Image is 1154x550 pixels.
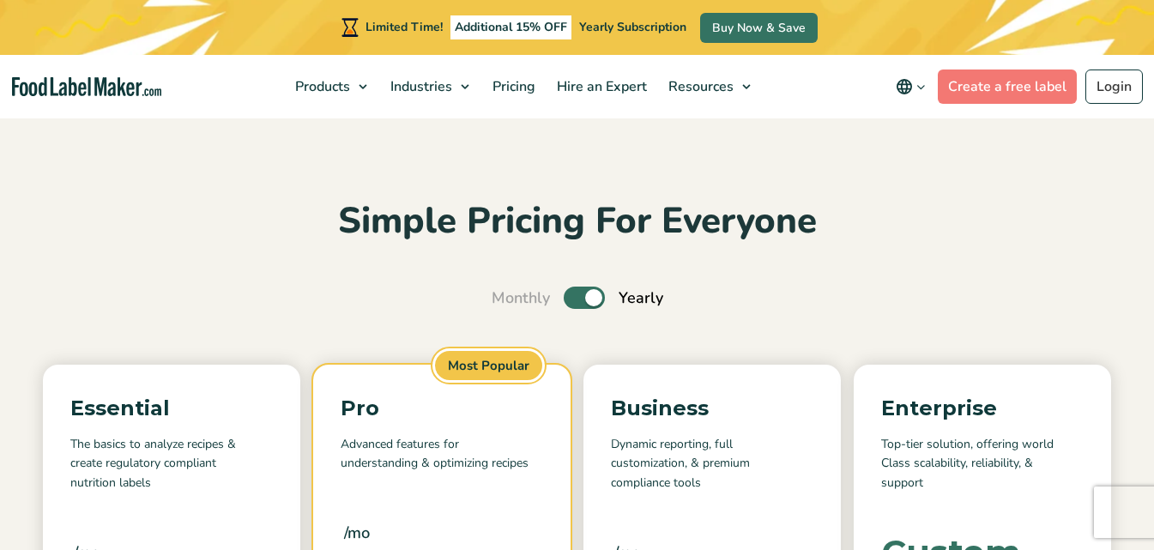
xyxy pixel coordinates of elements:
span: Pricing [487,77,537,96]
p: Pro [341,392,543,425]
a: Login [1085,70,1143,104]
a: Pricing [482,55,542,118]
p: The basics to analyze recipes & create regulatory compliant nutrition labels [70,435,273,493]
p: Top-tier solution, offering world Class scalability, reliability, & support [881,435,1084,493]
label: Toggle [564,287,605,309]
a: Industries [380,55,478,118]
a: Products [285,55,376,118]
p: Enterprise [881,392,1084,425]
span: /mo [344,521,370,545]
p: Dynamic reporting, full customization, & premium compliance tools [611,435,813,493]
h2: Simple Pricing For Everyone [13,198,1141,245]
span: Yearly [619,287,663,310]
span: Hire an Expert [552,77,649,96]
p: Business [611,392,813,425]
a: Create a free label [938,70,1077,104]
a: Resources [658,55,759,118]
span: Yearly Subscription [579,19,686,35]
span: Industries [385,77,454,96]
p: Advanced features for understanding & optimizing recipes [341,435,543,474]
span: Resources [663,77,735,96]
p: Essential [70,392,273,425]
a: Hire an Expert [547,55,654,118]
a: Buy Now & Save [700,13,818,43]
span: Limited Time! [366,19,443,35]
span: Products [290,77,352,96]
span: Additional 15% OFF [450,15,571,39]
span: Monthly [492,287,550,310]
span: Most Popular [432,348,545,384]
